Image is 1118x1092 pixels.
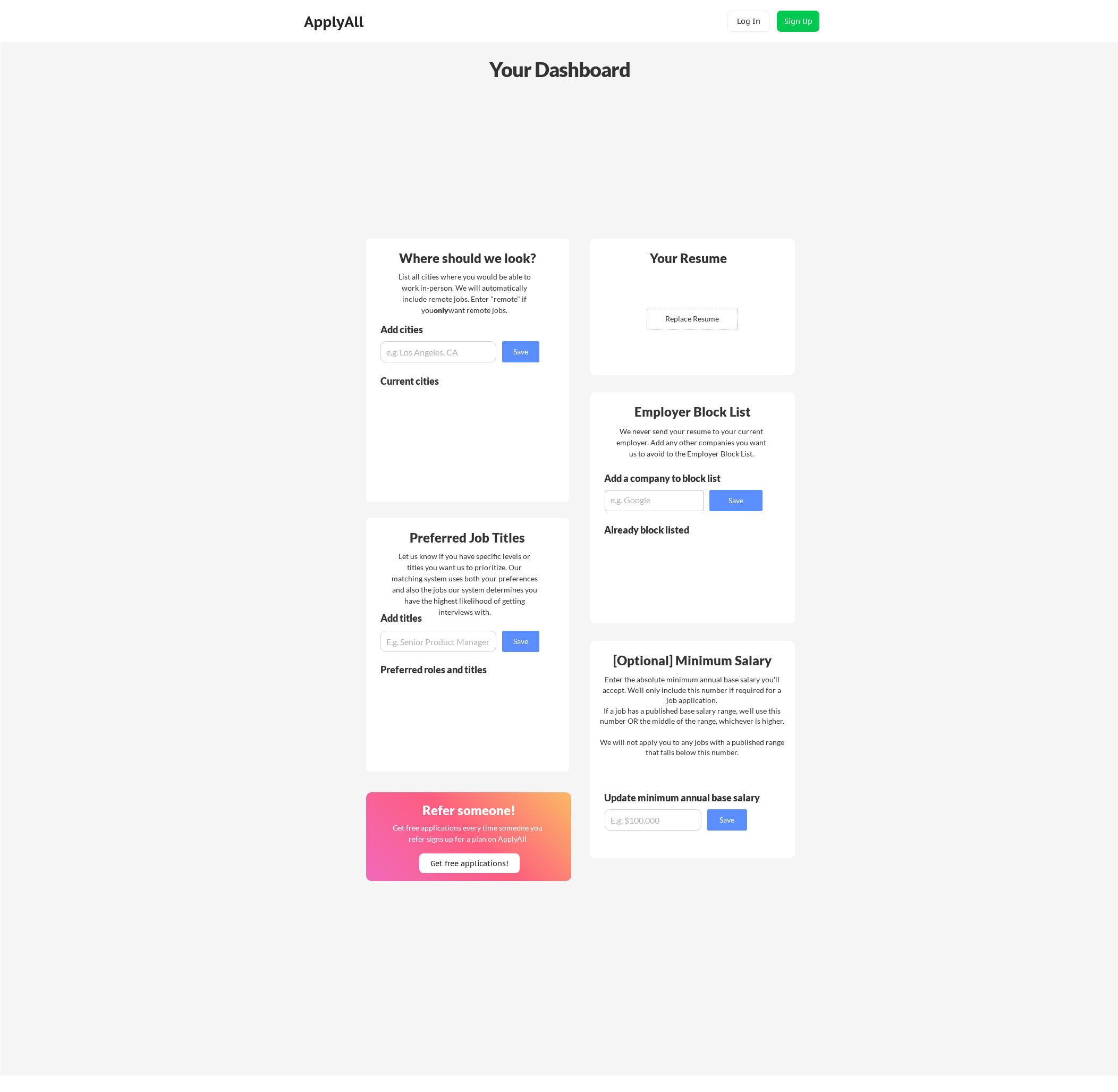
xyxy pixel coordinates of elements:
[594,405,792,418] div: Employer Block List
[605,809,701,831] input: E.g. $100,000
[707,809,747,831] button: Save
[380,325,542,334] div: Add cities
[604,793,764,802] div: Update minimum annual base salary
[594,654,791,667] div: [Optional] Minimum Salary
[419,853,520,873] button: Get free applications!
[369,531,566,544] div: Preferred Job Titles
[709,490,763,511] button: Save
[380,341,496,362] input: e.g. Los Angeles, CA
[304,13,367,31] div: ApplyAll
[380,613,530,623] div: Add titles
[604,473,737,483] div: Add a company to block list
[727,11,770,32] button: Log In
[777,11,819,32] button: Sign Up
[1,54,1118,84] div: Your Dashboard
[434,306,448,315] strong: only
[392,271,538,316] div: List all cities where you would be able to work in-person. We will automatically include remote j...
[392,822,544,844] div: Get free applications every time someone you refer signs up for a plan on ApplyAll
[600,674,784,758] div: Enter the absolute minimum annual base salary you'll accept. We'll only include this number if re...
[616,426,767,459] div: We never send your resume to your current employer. Add any other companies you want us to avoid ...
[604,525,748,535] div: Already block listed
[380,631,496,652] input: E.g. Senior Product Manager
[502,631,539,652] button: Save
[370,804,568,817] div: Refer someone!
[392,551,538,617] div: Let us know if you have specific levels or titles you want us to prioritize. Our matching system ...
[369,252,566,265] div: Where should we look?
[502,341,539,362] button: Save
[380,376,528,386] div: Current cities
[636,252,741,265] div: Your Resume
[380,665,525,674] div: Preferred roles and titles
